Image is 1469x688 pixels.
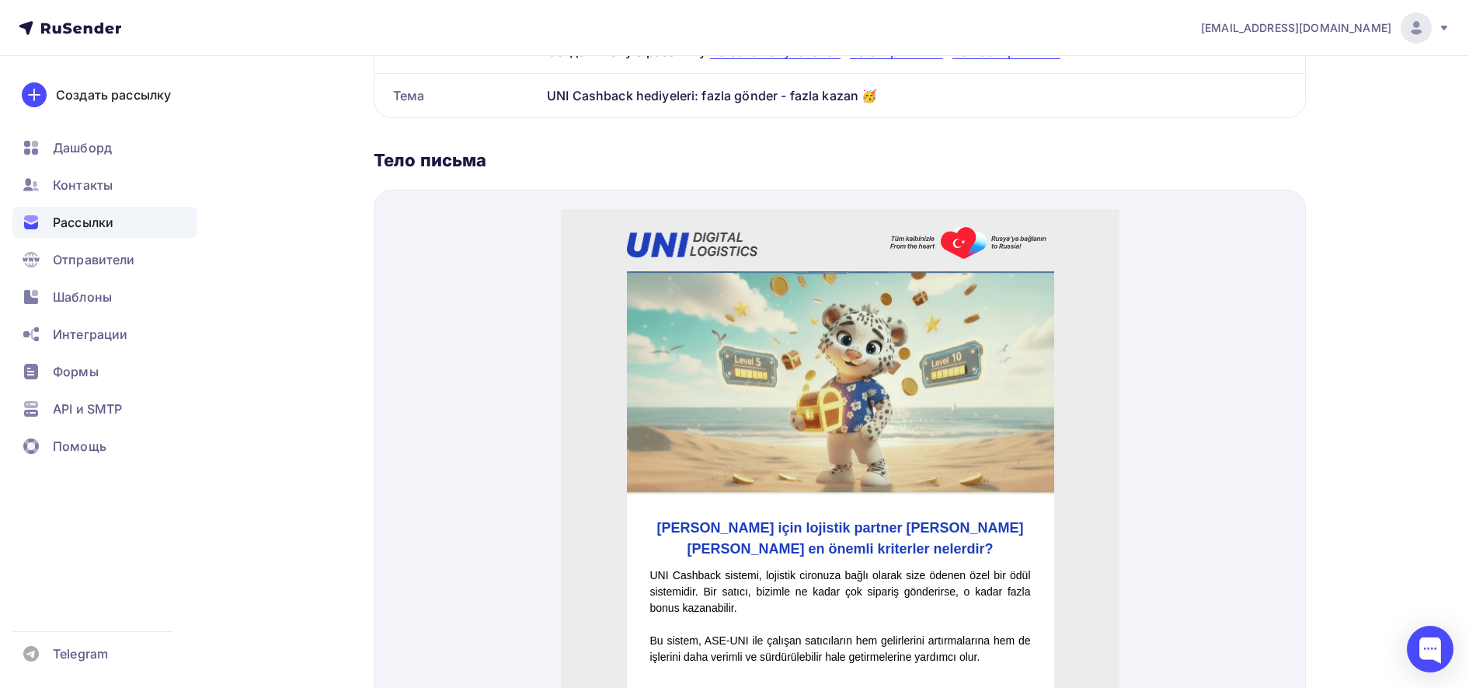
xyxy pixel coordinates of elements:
[12,356,197,387] a: Формы
[12,169,197,201] a: Контакты
[12,207,197,238] a: Рассылки
[53,400,122,418] span: API и SMTP
[53,250,135,269] span: Отправители
[1201,12,1450,44] a: [EMAIL_ADDRESS][DOMAIN_NAME]
[53,288,112,306] span: Шаблоны
[89,424,470,456] p: Bu sistem, ASE-UNI ile çalışan satıcıların hem gelirlerini artırmalarına hem de işlerini daha ver...
[53,362,99,381] span: Формы
[53,138,112,157] span: Дашборд
[1201,20,1391,36] span: [EMAIL_ADDRESS][DOMAIN_NAME]
[374,74,541,117] div: Тема
[374,149,1306,171] div: Тело письма
[12,281,197,313] a: Шаблоны
[53,437,106,456] span: Помощь
[12,132,197,163] a: Дашборд
[56,86,171,104] div: Создать рассылку
[12,244,197,275] a: Отправители
[89,358,470,407] p: UNI Cashback sistemi, lojistik cironuza bağlı olarak size ödenen özel bir ödül sistemidir. Bir sa...
[96,311,462,347] strong: [PERSON_NAME] için lojistik partner [PERSON_NAME][PERSON_NAME] en önemli kriterler nelerdir?
[53,325,127,344] span: Интеграции
[53,644,108,663] span: Telegram
[131,529,428,544] strong: UNI Cashback baremleri aşağıdaki şekildedir
[541,74,1305,117] div: UNI Cashback hediyeleri: fazla gönder - fazla kazan 🥳
[53,213,113,232] span: Рассылки
[53,176,113,194] span: Контакты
